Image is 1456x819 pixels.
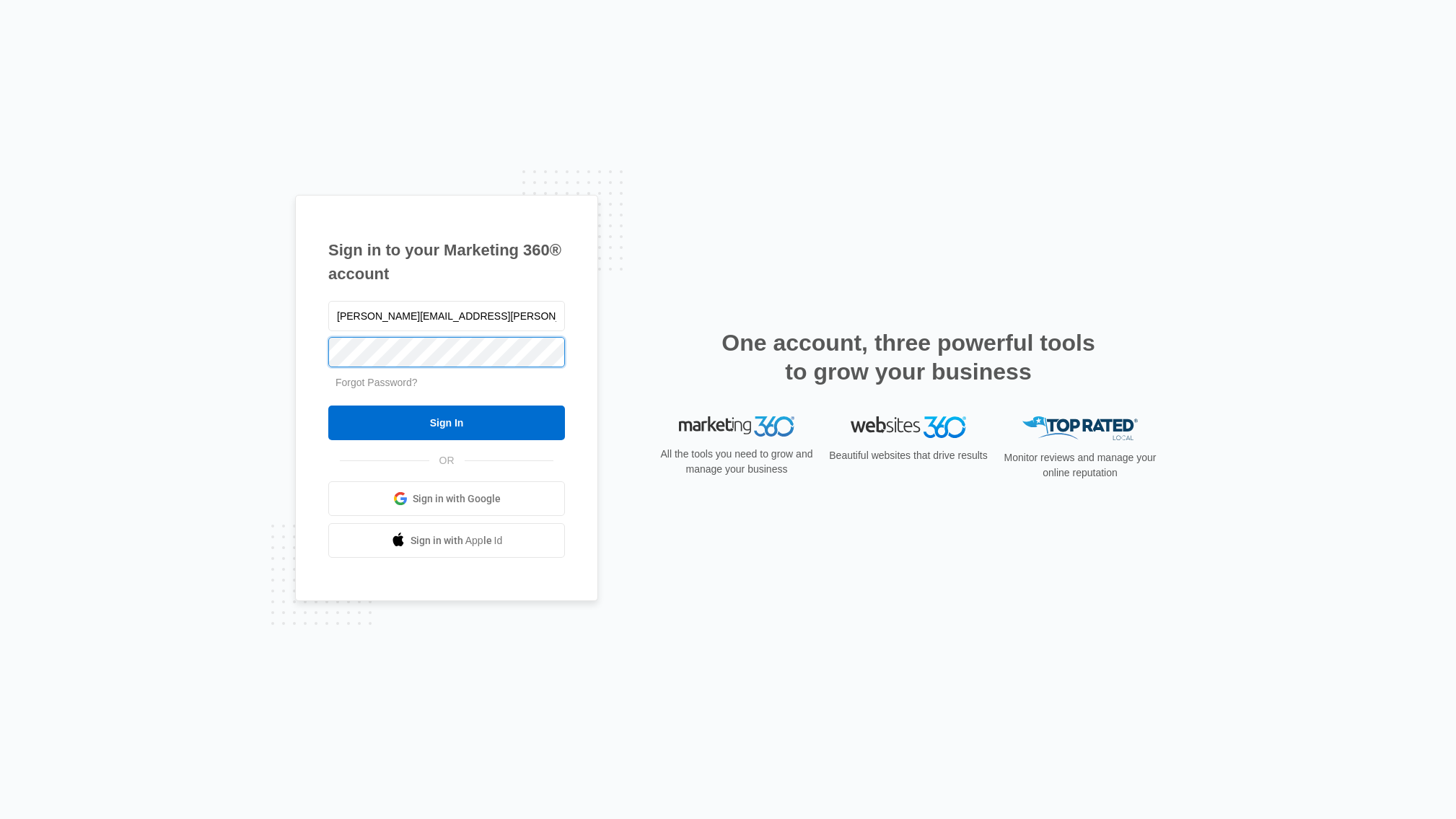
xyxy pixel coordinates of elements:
[328,301,565,331] input: Email
[851,416,966,437] img: Websites 360
[413,491,501,507] span: Sign in with Google
[328,238,565,286] h1: Sign in to your Marketing 360® account
[336,377,418,388] a: Forgot Password?
[828,448,989,463] p: Beautiful websites that drive results
[717,328,1100,386] h2: One account, three powerful tools to grow your business
[411,533,503,548] span: Sign in with Apple Id
[328,481,565,516] a: Sign in with Google
[656,447,817,477] p: All the tools you need to grow and manage your business
[999,450,1161,481] p: Monitor reviews and manage your online reputation
[328,406,565,440] input: Sign In
[1022,416,1138,440] img: Top Rated Local
[328,523,565,558] a: Sign in with Apple Id
[429,453,465,468] span: OR
[679,416,794,437] img: Marketing 360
